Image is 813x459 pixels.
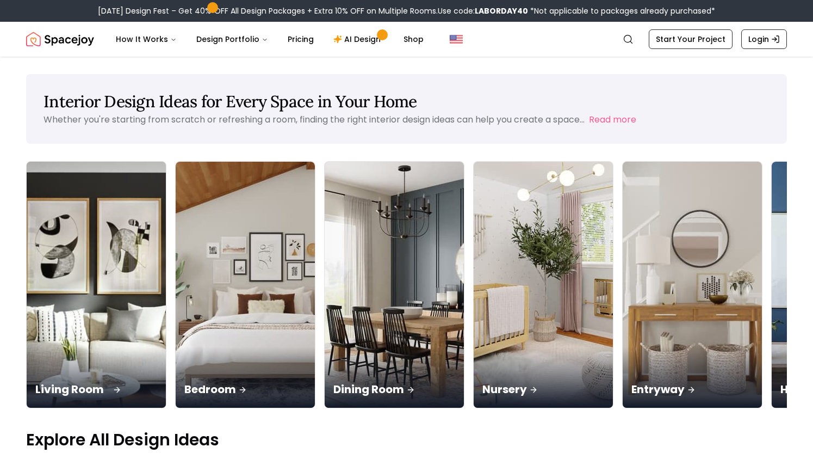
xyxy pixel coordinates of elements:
a: Start Your Project [649,29,733,49]
a: Login [741,29,787,49]
nav: Global [26,22,787,57]
a: BedroomBedroom [175,161,315,408]
a: Dining RoomDining Room [324,161,464,408]
img: Nursery [474,162,613,408]
img: Living Room [23,156,170,414]
p: Entryway [631,382,753,397]
img: Bedroom [176,162,315,408]
h1: Interior Design Ideas for Every Space in Your Home [44,91,769,111]
p: Whether you're starting from scratch or refreshing a room, finding the right interior design idea... [44,113,585,126]
a: Spacejoy [26,28,94,50]
img: Dining Room [325,162,464,408]
span: Use code: [438,5,528,16]
p: Dining Room [333,382,455,397]
a: NurseryNursery [473,161,613,408]
b: LABORDAY40 [475,5,528,16]
p: Nursery [482,382,604,397]
p: Explore All Design Ideas [26,430,787,450]
button: Design Portfolio [188,28,277,50]
img: United States [450,33,463,46]
button: How It Works [107,28,185,50]
span: *Not applicable to packages already purchased* [528,5,715,16]
img: Spacejoy Logo [26,28,94,50]
p: Living Room [35,382,157,397]
a: AI Design [325,28,393,50]
button: Read more [589,113,636,126]
a: Shop [395,28,432,50]
a: Pricing [279,28,322,50]
a: Living RoomLiving Room [26,161,166,408]
nav: Main [107,28,432,50]
a: EntrywayEntryway [622,161,762,408]
div: [DATE] Design Fest – Get 40% OFF All Design Packages + Extra 10% OFF on Multiple Rooms. [98,5,715,16]
img: Entryway [623,162,762,408]
p: Bedroom [184,382,306,397]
